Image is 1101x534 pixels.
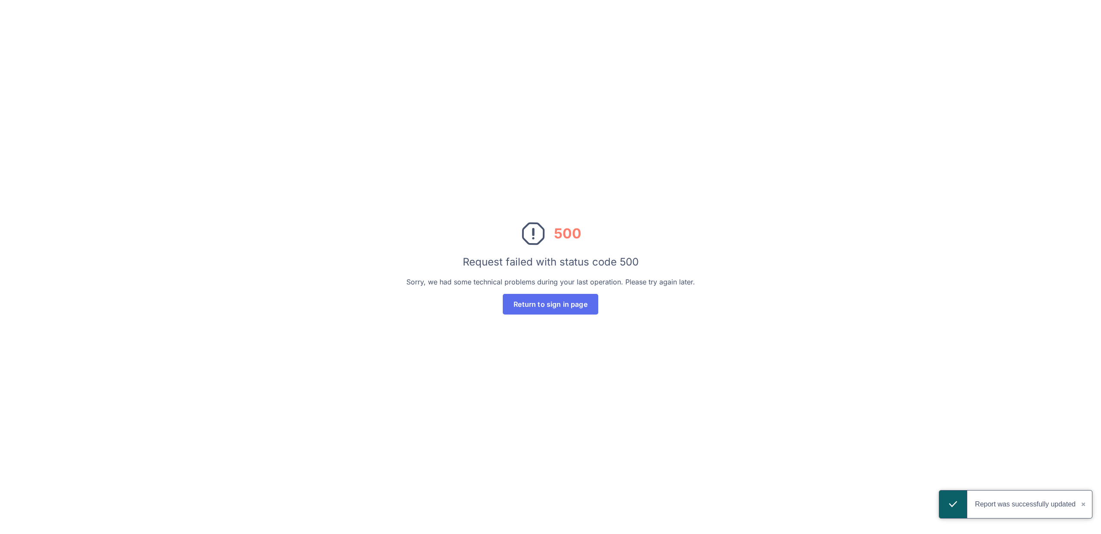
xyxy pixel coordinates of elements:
[1076,491,1092,518] button: close
[520,220,547,247] img: svg%3e
[554,223,581,244] div: 500
[975,491,1076,518] div: Report was successfully updated
[514,301,587,308] span: Return to sign in page
[463,254,639,270] div: Request failed with status code 500
[406,277,695,287] div: Sorry, we had some technical problems during your last operation. Please try again later.
[503,294,598,315] button: Return to sign in page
